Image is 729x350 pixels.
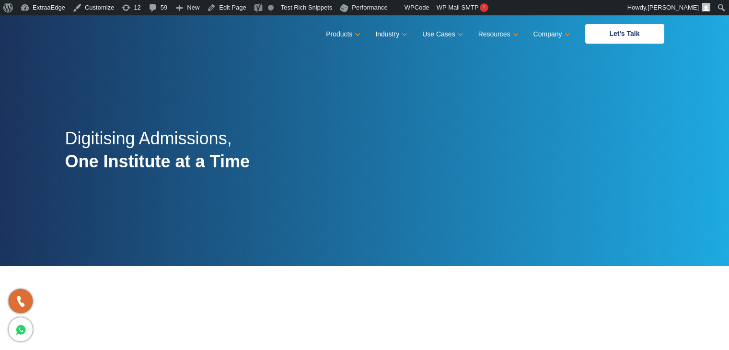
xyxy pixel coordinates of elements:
[480,3,488,12] span: !
[65,152,250,171] strong: One Institute at a Time
[648,4,699,11] span: [PERSON_NAME]
[533,27,568,41] a: Company
[326,27,359,41] a: Products
[422,27,461,41] a: Use Cases
[375,27,405,41] a: Industry
[585,24,664,44] a: Let’s Talk
[478,27,517,41] a: Resources
[65,127,250,184] h2: Digitising Admissions,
